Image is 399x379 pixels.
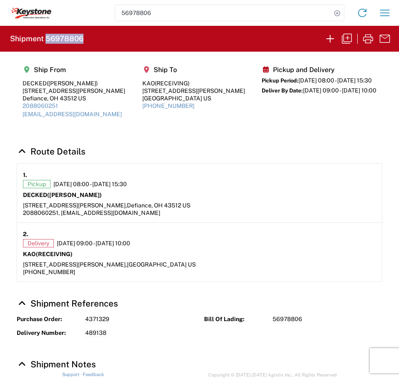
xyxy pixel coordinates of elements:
[303,87,376,94] span: [DATE] 09:00 - [DATE] 10:00
[83,372,104,377] a: Feedback
[23,180,51,188] span: Pickup
[127,202,190,209] span: Defiance, OH 43512 US
[23,261,127,268] span: [STREET_ADDRESS][PERSON_NAME],
[17,329,79,337] strong: Delivery Number:
[36,251,73,257] span: (RECEIVING)
[47,192,102,198] span: ([PERSON_NAME])
[10,34,83,44] h2: Shipment 56978806
[142,95,245,102] div: [GEOGRAPHIC_DATA] US
[17,146,86,157] a: Hide Details
[262,66,376,74] h5: Pickup and Delivery
[23,87,125,95] div: [STREET_ADDRESS][PERSON_NAME]
[85,315,109,323] span: 4371329
[142,66,245,74] h5: Ship To
[204,315,267,323] strong: Bill Of Lading:
[23,170,27,180] strong: 1.
[273,315,302,323] span: 56978806
[47,80,98,87] span: ([PERSON_NAME])
[23,229,28,239] strong: 2.
[155,80,189,87] span: (RECEIVING)
[17,315,79,323] strong: Purchase Order:
[262,87,303,94] span: Deliver By Date:
[23,192,102,198] strong: DECKED
[142,80,245,87] div: KAO
[23,209,376,217] div: 2088060251, [EMAIL_ADDRESS][DOMAIN_NAME]
[23,268,376,276] div: [PHONE_NUMBER]
[85,329,106,337] span: 489138
[115,5,331,21] input: Shipment, tracking or reference number
[57,239,130,247] span: [DATE] 09:00 - [DATE] 10:00
[23,239,54,247] span: Delivery
[23,251,73,257] strong: KAO
[142,87,245,95] div: [STREET_ADDRESS][PERSON_NAME]
[23,202,127,209] span: [STREET_ADDRESS][PERSON_NAME],
[262,77,298,84] span: Pickup Period:
[17,298,118,309] a: Hide Details
[23,66,125,74] h5: Ship From
[23,80,125,87] div: DECKED
[127,261,196,268] span: [GEOGRAPHIC_DATA] US
[23,102,58,109] a: 2088060251
[53,180,127,188] span: [DATE] 08:00 - [DATE] 15:30
[208,371,337,379] span: Copyright © [DATE]-[DATE] Agistix Inc., All Rights Reserved
[23,111,122,117] a: [EMAIL_ADDRESS][DOMAIN_NAME]
[17,359,96,369] a: Hide Details
[23,95,125,102] div: Defiance, OH 43512 US
[298,77,372,84] span: [DATE] 08:00 - [DATE] 15:30
[62,372,83,377] a: Support
[142,102,194,109] a: [PHONE_NUMBER]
